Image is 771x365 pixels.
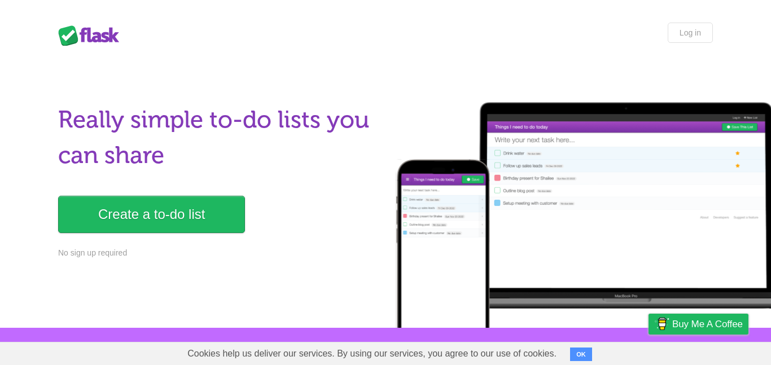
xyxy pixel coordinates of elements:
div: Flask Lists [58,25,126,46]
a: Create a to-do list [58,196,245,233]
span: Cookies help us deliver our services. By using our services, you agree to our use of cookies. [176,342,568,365]
span: Buy me a coffee [672,314,743,334]
p: No sign up required [58,247,379,259]
a: Log in [668,23,713,43]
a: Buy me a coffee [649,314,748,335]
button: OK [570,348,592,361]
h1: Really simple to-do lists you can share [58,102,379,173]
img: Buy me a coffee [654,314,669,333]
